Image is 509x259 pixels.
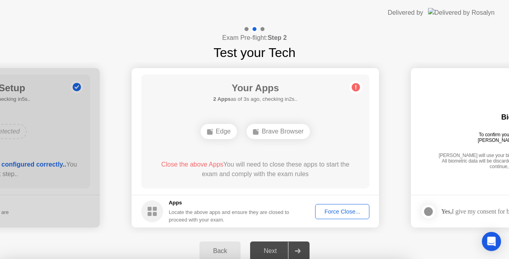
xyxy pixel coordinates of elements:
div: Back [202,247,238,255]
div: Next [253,247,288,255]
h5: Apps [169,199,290,207]
b: 2 Apps [213,96,231,102]
strong: Yes, [441,208,452,215]
span: Close the above Apps [161,161,223,168]
h1: Your Apps [213,81,297,95]
div: Locate the above apps and ensure they are closed to proceed with your exam. [169,208,290,224]
img: Delivered by Rosalyn [428,8,495,17]
div: Delivered by [388,8,423,18]
h4: Exam Pre-flight: [222,33,287,43]
div: Brave Browser [247,124,310,139]
div: Edge [201,124,237,139]
div: You will need to close these apps to start the exam and comply with the exam rules [153,160,358,179]
h5: as of 3s ago, checking in2s.. [213,95,297,103]
h1: Test your Tech [213,43,296,62]
b: Step 2 [268,34,287,41]
div: Force Close... [318,208,367,215]
div: Open Intercom Messenger [482,232,501,251]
